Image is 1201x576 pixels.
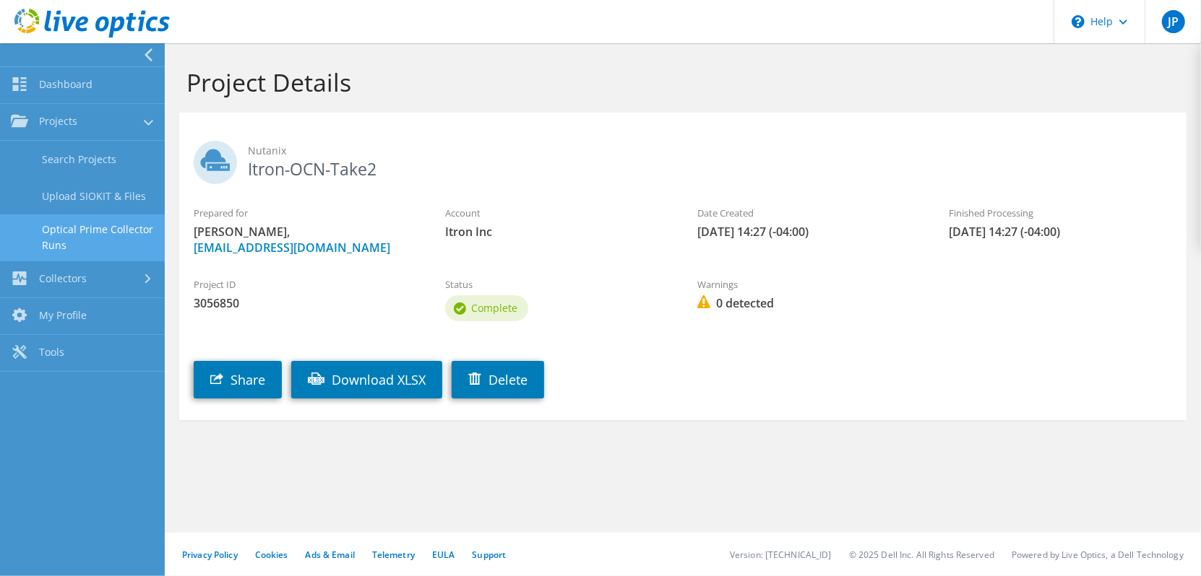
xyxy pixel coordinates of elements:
li: Version: [TECHNICAL_ID] [730,549,832,561]
li: Powered by Live Optics, a Dell Technology [1012,549,1184,561]
label: Status [445,277,668,292]
a: Privacy Policy [182,549,238,561]
span: JP [1162,10,1185,33]
h2: Itron-OCN-Take2 [194,141,1172,177]
li: © 2025 Dell Inc. All Rights Reserved [849,549,994,561]
label: Finished Processing [949,206,1171,220]
a: Cookies [255,549,288,561]
span: Nutanix [248,143,1172,159]
a: Support [472,549,506,561]
span: [DATE] 14:27 (-04:00) [697,224,920,240]
a: Delete [452,361,544,398]
label: Project ID [194,277,416,292]
a: Telemetry [372,549,415,561]
label: Date Created [697,206,920,220]
a: Ads & Email [306,549,355,561]
h1: Project Details [186,67,1172,97]
a: [EMAIL_ADDRESS][DOMAIN_NAME] [194,240,390,256]
span: Complete [471,301,517,315]
a: EULA [432,549,455,561]
svg: \n [1072,15,1085,28]
label: Warnings [697,277,920,292]
span: 3056850 [194,295,416,311]
a: Download XLSX [291,361,442,398]
span: Itron Inc [445,224,668,240]
label: Account [445,206,668,220]
span: 0 detected [697,295,920,311]
a: Share [194,361,282,398]
span: [DATE] 14:27 (-04:00) [949,224,1171,240]
span: [PERSON_NAME], [194,224,416,256]
label: Prepared for [194,206,416,220]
